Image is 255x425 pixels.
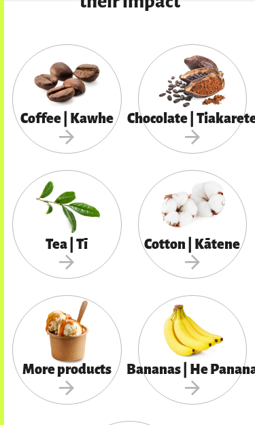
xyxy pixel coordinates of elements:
span: Tea | Tī [12,237,122,273]
span: Coffee | Kawhe [12,111,122,147]
span: More products [12,362,122,398]
span: Bananas | He Panana [138,362,248,398]
span: Chocolate | Tiakarete [138,111,248,147]
a: More products [12,295,122,405]
a: Chocolate | Tiakarete [138,44,248,154]
a: Cotton | Kātene [138,170,248,279]
span: Cotton | Kātene [138,237,248,273]
a: Bananas | He Panana [138,295,248,405]
a: Coffee | Kawhe [12,44,122,154]
a: Tea | Tī [12,170,122,279]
